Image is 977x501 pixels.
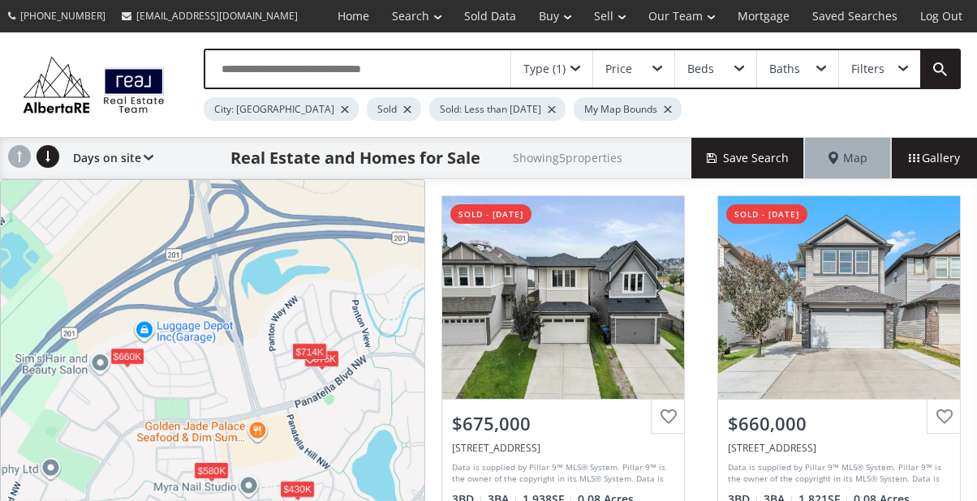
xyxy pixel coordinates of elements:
div: Sold: Less than [DATE] [429,97,566,121]
div: Baths [769,63,800,75]
div: City: [GEOGRAPHIC_DATA] [204,97,359,121]
div: $660,000 [728,411,950,436]
div: $430K [280,481,315,498]
div: $675K [304,350,339,367]
a: [EMAIL_ADDRESS][DOMAIN_NAME] [114,1,306,31]
div: Sold [367,97,421,121]
div: Price [605,63,632,75]
div: Filters [851,63,884,75]
h1: Real Estate and Homes for Sale [230,147,480,169]
h2: Showing 5 properties [513,152,622,164]
div: Type (1) [523,63,566,75]
div: Data is supplied by Pillar 9™ MLS® System. Pillar 9™ is the owner of the copyright in its MLS® Sy... [728,461,946,486]
div: Days on site [65,138,153,178]
div: $580K [194,462,229,479]
div: 71 Panton Way NW, Calgary, AB T3K 0W1 [452,441,674,455]
img: Logo [16,53,171,117]
span: Map [829,150,867,166]
span: [EMAIL_ADDRESS][DOMAIN_NAME] [136,9,298,23]
div: $675,000 [452,411,674,436]
div: My Map Bounds [574,97,682,121]
div: 72 Panora View NW, Calgary, AB T3P 1E5 [728,441,950,455]
span: Gallery [909,150,960,166]
span: [PHONE_NUMBER] [20,9,105,23]
div: Data is supplied by Pillar 9™ MLS® System. Pillar 9™ is the owner of the copyright in its MLS® Sy... [452,461,670,486]
div: Beds [687,63,714,75]
div: $660K [110,348,145,365]
div: $714K [292,343,327,360]
div: Gallery [891,138,977,178]
div: Map [805,138,891,178]
button: Save Search [691,138,805,178]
